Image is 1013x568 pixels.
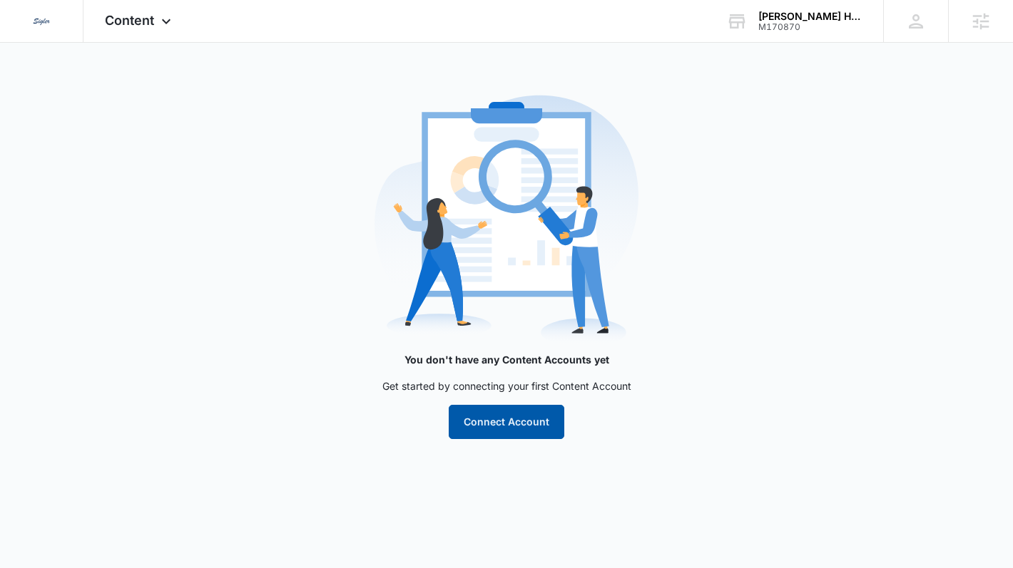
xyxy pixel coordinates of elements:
[449,405,564,439] button: Connect Account
[29,9,54,34] img: Sigler Corporate
[758,11,862,22] div: account name
[221,378,792,393] p: Get started by connecting your first Content Account
[105,13,154,28] span: Content
[758,22,862,32] div: account id
[375,88,638,352] img: no-preview.svg
[221,352,792,367] p: You don't have any Content Accounts yet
